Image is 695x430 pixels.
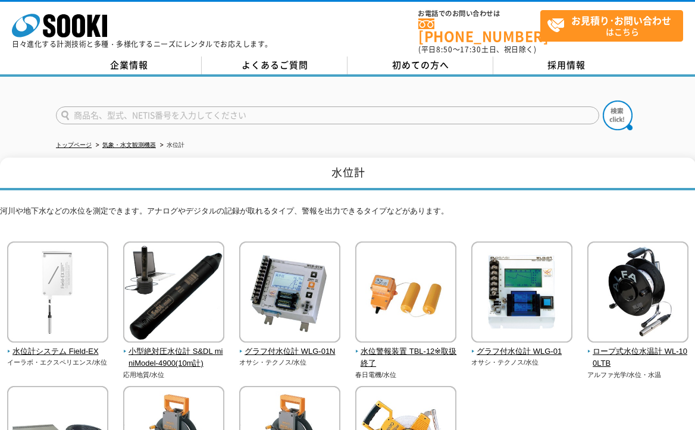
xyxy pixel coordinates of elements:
input: 商品名、型式、NETIS番号を入力してください [56,106,599,124]
span: グラフ付水位計 WLG-01 [471,346,573,358]
a: [PHONE_NUMBER] [418,18,540,43]
p: イーラボ・エクスペリエンス/水位 [7,357,109,368]
img: 水位計システム Field-EX [7,241,108,346]
p: アルファ光学/水位・水温 [587,370,689,380]
a: 気象・水文観測機器 [102,142,156,148]
p: オサシ・テクノス/水位 [239,357,341,368]
a: お見積り･お問い合わせはこちら [540,10,683,42]
p: 春日電機/水位 [355,370,457,380]
img: 小型絶対圧水位計 S&DL miniModel-4900(10m計) [123,241,224,346]
span: はこちら [547,11,683,40]
a: グラフ付水位計 WLG-01 [471,334,573,358]
img: 水位警報装置 TBL-12※取扱終了 [355,241,456,346]
img: グラフ付水位計 WLG-01N [239,241,340,346]
a: 小型絶対圧水位計 S&DL miniModel-4900(10m計) [123,334,225,370]
span: お電話でのお問い合わせは [418,10,540,17]
a: 採用情報 [493,57,639,74]
a: よくあるご質問 [202,57,347,74]
span: 小型絶対圧水位計 S&DL miniModel-4900(10m計) [123,346,225,371]
strong: お見積り･お問い合わせ [571,13,671,27]
a: トップページ [56,142,92,148]
img: グラフ付水位計 WLG-01 [471,241,572,346]
li: 水位計 [158,139,184,152]
span: 8:50 [436,44,453,55]
p: 日々進化する計測技術と多種・多様化するニーズにレンタルでお応えします。 [12,40,273,48]
p: オサシ・テクノス/水位 [471,357,573,368]
a: 水位警報装置 TBL-12※取扱終了 [355,334,457,370]
span: 初めての方へ [392,58,449,71]
span: ロープ式水位水温計 WL-100LTB [587,346,689,371]
span: 水位警報装置 TBL-12※取扱終了 [355,346,457,371]
a: グラフ付水位計 WLG-01N [239,334,341,358]
span: 水位計システム Field-EX [7,346,109,358]
a: 水位計システム Field-EX [7,334,109,358]
span: 17:30 [460,44,481,55]
img: ロープ式水位水温計 WL-100LTB [587,241,688,346]
a: 初めての方へ [347,57,493,74]
a: 企業情報 [56,57,202,74]
a: ロープ式水位水温計 WL-100LTB [587,334,689,370]
span: (平日 ～ 土日、祝日除く) [418,44,536,55]
p: 応用地質/水位 [123,370,225,380]
img: btn_search.png [603,101,633,130]
span: グラフ付水位計 WLG-01N [239,346,341,358]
